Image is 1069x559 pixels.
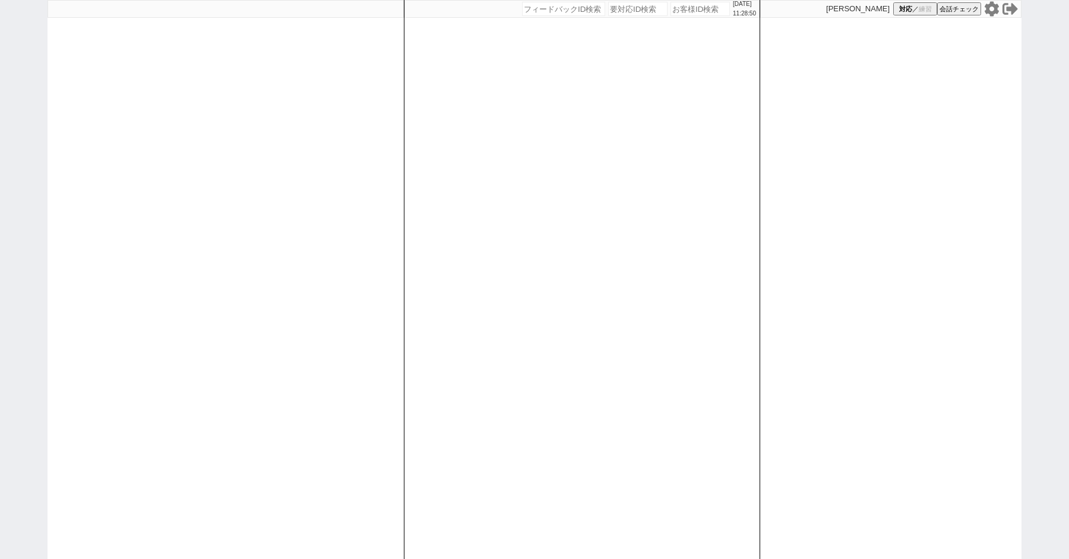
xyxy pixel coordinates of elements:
span: 対応 [899,5,912,14]
input: 要対応ID検索 [608,2,668,16]
p: 11:28:50 [733,9,756,18]
span: 会話チェック [940,5,979,14]
button: 会話チェック [937,2,981,15]
input: フィードバックID検索 [522,2,605,16]
button: 対応／練習 [893,2,937,15]
input: お客様ID検索 [671,2,730,16]
span: 練習 [919,5,932,14]
p: [PERSON_NAME] [826,4,890,14]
